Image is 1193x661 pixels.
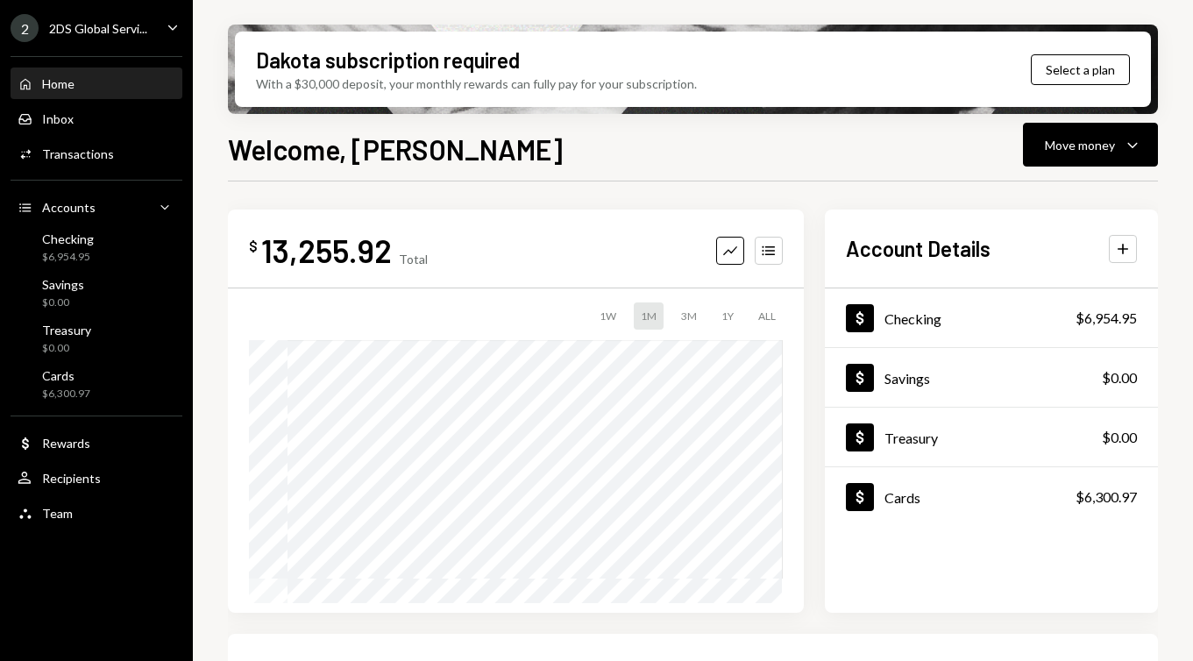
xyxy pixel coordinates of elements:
[593,302,623,330] div: 1W
[42,436,90,451] div: Rewards
[1023,123,1158,167] button: Move money
[42,76,75,91] div: Home
[884,430,938,446] div: Treasury
[11,363,182,405] a: Cards$6,300.97
[399,252,428,267] div: Total
[1102,427,1137,448] div: $0.00
[1102,367,1137,388] div: $0.00
[42,368,90,383] div: Cards
[11,427,182,458] a: Rewards
[11,191,182,223] a: Accounts
[256,75,697,93] div: With a $30,000 deposit, your monthly rewards can fully pay for your subscription.
[1076,308,1137,329] div: $6,954.95
[825,288,1158,347] a: Checking$6,954.95
[11,226,182,268] a: Checking$6,954.95
[11,103,182,134] a: Inbox
[1045,136,1115,154] div: Move money
[42,471,101,486] div: Recipients
[825,408,1158,466] a: Treasury$0.00
[42,323,91,338] div: Treasury
[249,238,258,255] div: $
[42,200,96,215] div: Accounts
[11,14,39,42] div: 2
[674,302,704,330] div: 3M
[825,467,1158,526] a: Cards$6,300.97
[42,277,84,292] div: Savings
[714,302,741,330] div: 1Y
[42,146,114,161] div: Transactions
[261,231,392,270] div: 13,255.92
[42,341,91,356] div: $0.00
[846,234,991,263] h2: Account Details
[42,250,94,265] div: $6,954.95
[42,231,94,246] div: Checking
[11,138,182,169] a: Transactions
[884,310,941,327] div: Checking
[42,295,84,310] div: $0.00
[825,348,1158,407] a: Savings$0.00
[1031,54,1130,85] button: Select a plan
[11,317,182,359] a: Treasury$0.00
[11,462,182,494] a: Recipients
[42,111,74,126] div: Inbox
[751,302,783,330] div: ALL
[634,302,664,330] div: 1M
[11,68,182,99] a: Home
[256,46,520,75] div: Dakota subscription required
[1076,487,1137,508] div: $6,300.97
[11,272,182,314] a: Savings$0.00
[42,387,90,402] div: $6,300.97
[884,489,920,506] div: Cards
[884,370,930,387] div: Savings
[228,131,563,167] h1: Welcome, [PERSON_NAME]
[42,506,73,521] div: Team
[49,21,147,36] div: 2DS Global Servi...
[11,497,182,529] a: Team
